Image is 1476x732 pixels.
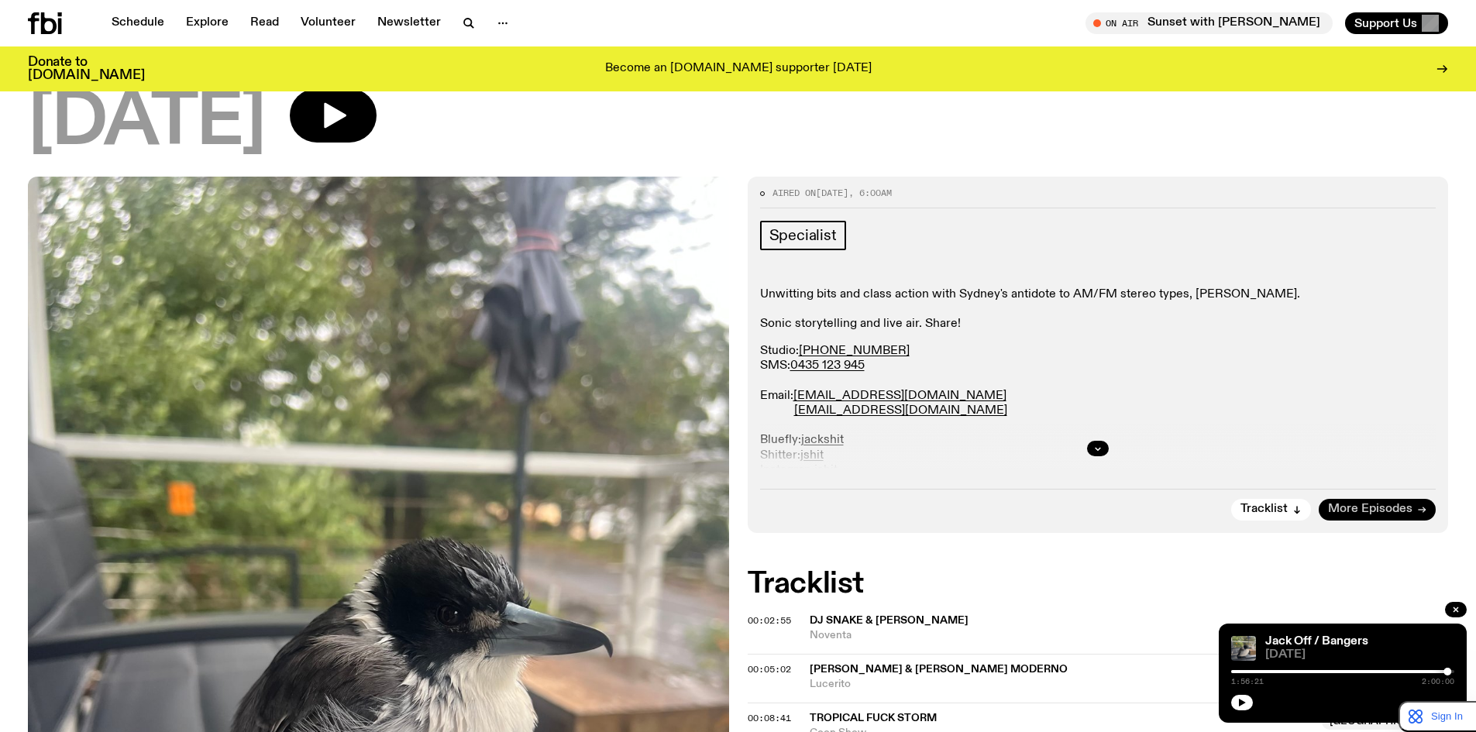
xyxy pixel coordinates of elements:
[748,712,791,724] span: 00:08:41
[28,88,265,158] span: [DATE]
[816,187,848,199] span: [DATE]
[748,665,791,674] button: 00:05:02
[793,390,1006,402] a: [EMAIL_ADDRESS][DOMAIN_NAME]
[1231,499,1311,521] button: Tracklist
[368,12,450,34] a: Newsletter
[1354,16,1417,30] span: Support Us
[848,187,892,199] span: , 6:00am
[810,628,1449,643] span: Noventa
[810,615,969,626] span: DJ Snake & [PERSON_NAME]
[1231,678,1264,686] span: 1:56:21
[291,12,365,34] a: Volunteer
[1328,503,1412,515] span: More Episodes
[1422,678,1454,686] span: 2:00:00
[1085,12,1333,34] button: On AirSunset with [PERSON_NAME]
[1265,649,1454,661] span: [DATE]
[605,62,872,76] p: Become an [DOMAIN_NAME] supporter [DATE]
[772,187,816,199] span: Aired on
[241,12,288,34] a: Read
[760,287,1436,332] p: Unwitting bits and class action with Sydney's antidote to AM/FM stereo types, [PERSON_NAME]. Soni...
[769,227,837,244] span: Specialist
[810,664,1068,675] span: [PERSON_NAME] & [PERSON_NAME] Moderno
[810,677,1449,692] span: Lucerito
[1240,503,1288,515] span: Tracklist
[748,570,1449,598] h2: Tracklist
[790,359,865,372] a: 0435 123 945
[1265,635,1368,648] a: Jack Off / Bangers
[1319,499,1436,521] a: More Episodes
[760,221,846,250] a: Specialist
[794,404,1007,417] a: [EMAIL_ADDRESS][DOMAIN_NAME]
[1345,12,1448,34] button: Support Us
[748,617,791,625] button: 00:02:55
[748,714,791,723] button: 00:08:41
[799,345,910,357] a: [PHONE_NUMBER]
[760,344,1436,522] p: Studio: SMS: Email: Bluefly: Shitter: Instagran: Fakebook: Home:
[28,56,145,82] h3: Donate to [DOMAIN_NAME]
[102,12,174,34] a: Schedule
[810,713,937,723] span: Tropical Fuck Storm
[748,614,791,627] span: 00:02:55
[177,12,238,34] a: Explore
[748,663,791,675] span: 00:05:02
